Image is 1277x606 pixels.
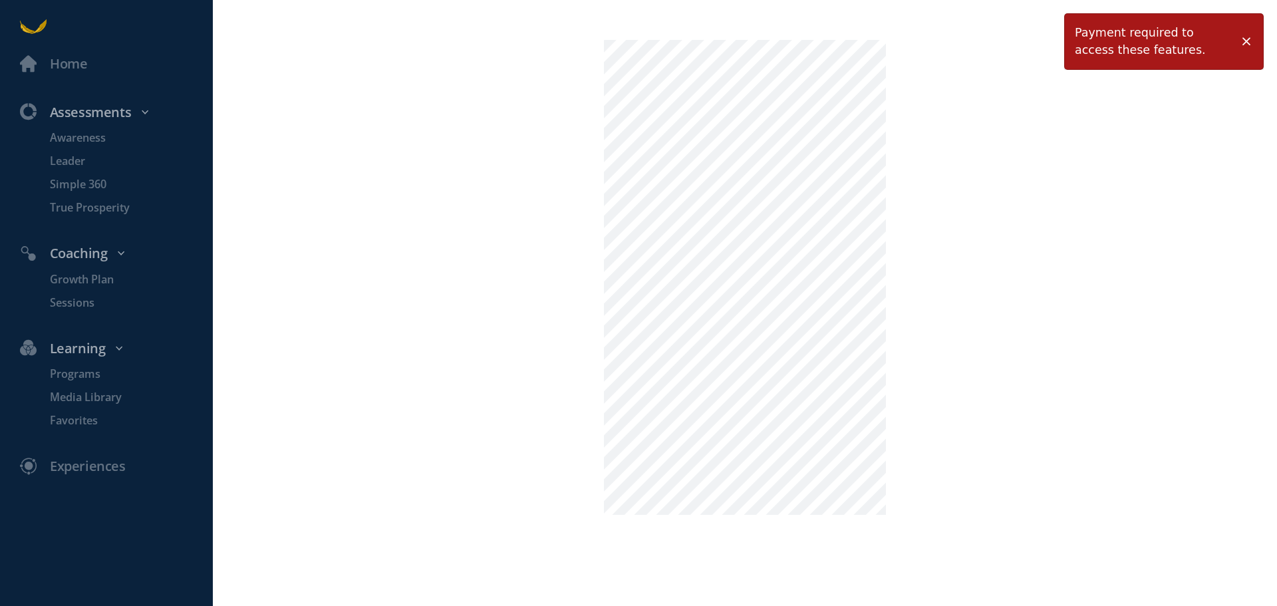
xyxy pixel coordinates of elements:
[30,366,213,382] a: Programs
[50,412,210,429] p: Favorites
[50,200,210,216] p: True Prosperity
[30,295,213,311] a: Sessions
[1065,14,1263,69] div: Payment required to access these features.
[50,176,210,193] p: Simple 360
[50,295,210,311] p: Sessions
[50,389,210,406] p: Media Library
[50,456,126,478] div: Experiences
[50,271,210,288] p: Growth Plan
[30,130,213,146] a: Awareness
[30,153,213,170] a: Leader
[30,412,213,429] a: Favorites
[50,366,210,382] p: Programs
[30,200,213,216] a: True Prosperity
[10,338,219,360] div: Learning
[50,153,210,170] p: Leader
[10,243,219,265] div: Coaching
[30,271,213,288] a: Growth Plan
[10,102,219,124] div: Assessments
[30,389,213,406] a: Media Library
[50,130,210,146] p: Awareness
[30,176,213,193] a: Simple 360
[50,53,87,75] div: Home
